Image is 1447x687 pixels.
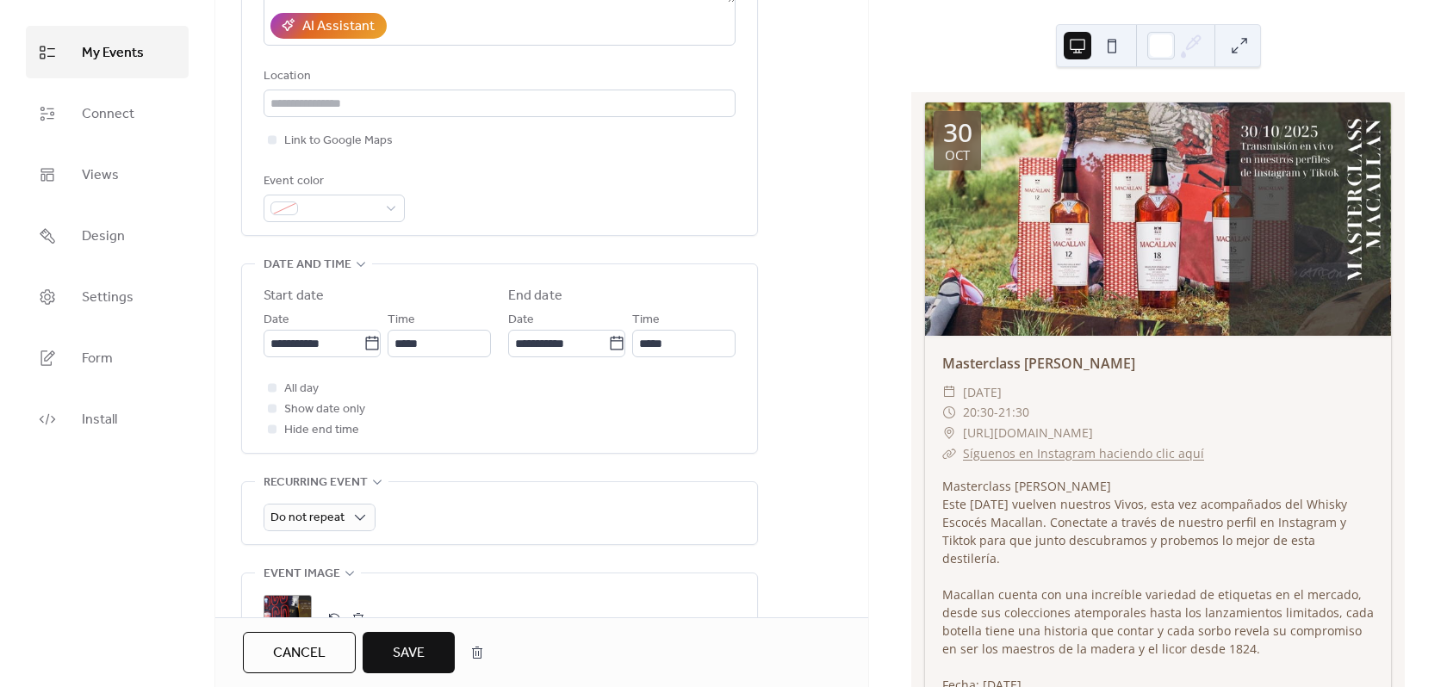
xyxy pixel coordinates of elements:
[284,399,365,420] span: Show date only
[82,284,134,311] span: Settings
[270,13,387,39] button: AI Assistant
[994,402,998,423] span: -
[26,209,189,262] a: Design
[942,382,956,403] div: ​
[363,632,455,673] button: Save
[270,506,345,529] span: Do not repeat
[264,310,289,331] span: Date
[26,331,189,384] a: Form
[82,223,125,250] span: Design
[26,26,189,78] a: My Events
[82,101,134,127] span: Connect
[942,443,956,464] div: ​
[393,643,425,664] span: Save
[943,120,972,145] div: 30
[963,402,994,423] span: 20:30
[264,286,324,306] div: Start date
[284,379,319,399] span: All day
[963,382,1002,403] span: [DATE]
[998,402,1029,423] span: 21:30
[632,310,660,331] span: Time
[264,473,368,493] span: Recurring event
[82,162,119,189] span: Views
[963,423,1093,443] span: [URL][DOMAIN_NAME]
[302,16,375,37] div: AI Assistant
[26,148,189,201] a: Views
[508,286,562,306] div: End date
[243,632,356,673] button: Cancel
[942,354,1135,373] a: Masterclass [PERSON_NAME]
[942,423,956,443] div: ​
[82,40,144,66] span: My Events
[284,420,359,441] span: Hide end time
[284,131,393,152] span: Link to Google Maps
[26,393,189,445] a: Install
[264,255,351,275] span: Date and time
[264,564,340,585] span: Event image
[963,445,1204,461] a: Síguenos en Instagram haciendo clic aquí
[508,310,534,331] span: Date
[26,270,189,323] a: Settings
[942,402,956,423] div: ​
[82,345,113,372] span: Form
[264,171,401,192] div: Event color
[26,87,189,139] a: Connect
[273,643,326,664] span: Cancel
[264,595,312,643] div: ;
[388,310,415,331] span: Time
[945,149,970,162] div: oct
[82,406,117,433] span: Install
[264,66,732,87] div: Location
